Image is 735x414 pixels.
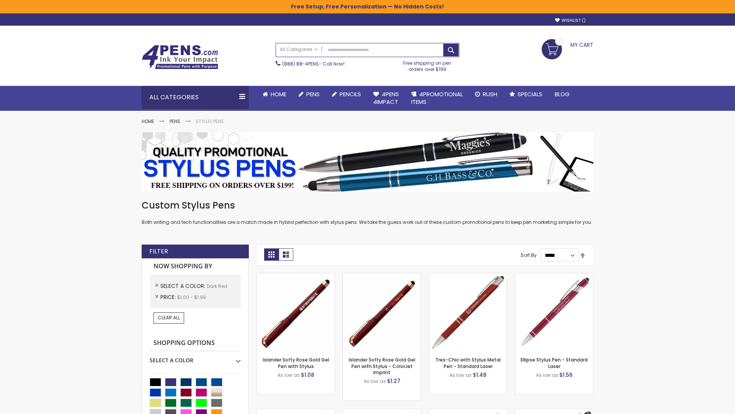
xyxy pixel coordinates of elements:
[405,86,469,111] a: 4PROMOTIONALITEMS
[150,335,241,352] strong: Shopping Options
[142,45,218,69] img: 4Pens Custom Pens and Promotional Products
[301,371,314,379] span: $1.08
[282,61,319,67] a: (888) 88-4PENS
[515,273,593,351] img: Ellipse Stylus Pen - Standard Laser-Dark Red
[503,86,549,103] a: Specials
[149,247,168,256] strong: Filter
[150,258,241,274] strong: Now Shopping by
[256,86,292,103] a: Home
[515,273,593,279] a: Ellipse Stylus Pen - Standard Laser-Dark Red
[142,132,593,192] img: Stylus Pens
[343,273,421,351] img: Islander Softy Rose Gold Gel Pen with Stylus - ColorJet Imprint-Dark Red
[521,356,588,369] a: Ellipse Stylus Pen - Standard Laser
[435,356,501,369] a: Tres-Chic with Stylus Metal Pen - Standard Laser
[282,61,345,67] span: - Call Now!
[411,90,463,106] span: 4PROMOTIONAL ITEMS
[340,90,361,98] span: Pencils
[292,86,326,103] a: Pens
[469,86,503,103] a: Rush
[559,371,573,379] span: $1.56
[306,90,320,98] span: Pens
[177,294,206,301] span: $1.00 - $1.99
[160,282,207,290] span: Select A Color
[271,90,286,98] span: Home
[207,283,227,289] span: Dark Red
[449,372,472,378] span: As low as
[160,293,177,301] span: Price
[257,273,335,279] a: Islander Softy Rose Gold Gel Pen with Stylus-Dark Red
[326,86,367,103] a: Pencils
[518,90,542,98] span: Specials
[150,351,241,364] div: Select A Color
[429,273,507,279] a: Tres-Chic with Stylus Metal Pen - Standard Laser-Dark Red
[555,18,586,23] a: Wishlist
[395,57,460,72] div: Free shipping on pen orders over $199
[142,199,593,226] div: Both writing and tech functionalities are a match made in hybrid perfection with stylus pens. We ...
[549,86,576,103] a: Blog
[142,86,249,109] div: All Categories
[373,90,399,106] span: 4Pens 4impact
[536,372,558,378] span: As low as
[343,273,421,279] a: Islander Softy Rose Gold Gel Pen with Stylus - ColorJet Imprint-Dark Red
[170,118,180,125] a: Pens
[521,252,537,258] label: Sort By
[367,86,405,111] a: 4Pens4impact
[142,118,154,125] a: Home
[387,377,400,385] span: $1.27
[142,199,593,212] h1: Custom Stylus Pens
[429,273,507,351] img: Tres-Chic with Stylus Metal Pen - Standard Laser-Dark Red
[276,43,322,56] a: All Categories
[364,378,386,384] span: As low as
[349,356,415,375] a: Islander Softy Rose Gold Gel Pen with Stylus - ColorJet Imprint
[555,90,570,98] span: Blog
[257,273,335,351] img: Islander Softy Rose Gold Gel Pen with Stylus-Dark Red
[158,314,180,321] span: Clear All
[483,90,497,98] span: Rush
[154,312,184,323] a: Clear All
[280,46,318,53] span: All Categories
[264,248,279,261] strong: Grid
[473,371,487,379] span: $1.48
[278,372,300,378] span: As low as
[263,356,329,369] a: Islander Softy Rose Gold Gel Pen with Stylus
[196,118,224,125] strong: Stylus Pens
